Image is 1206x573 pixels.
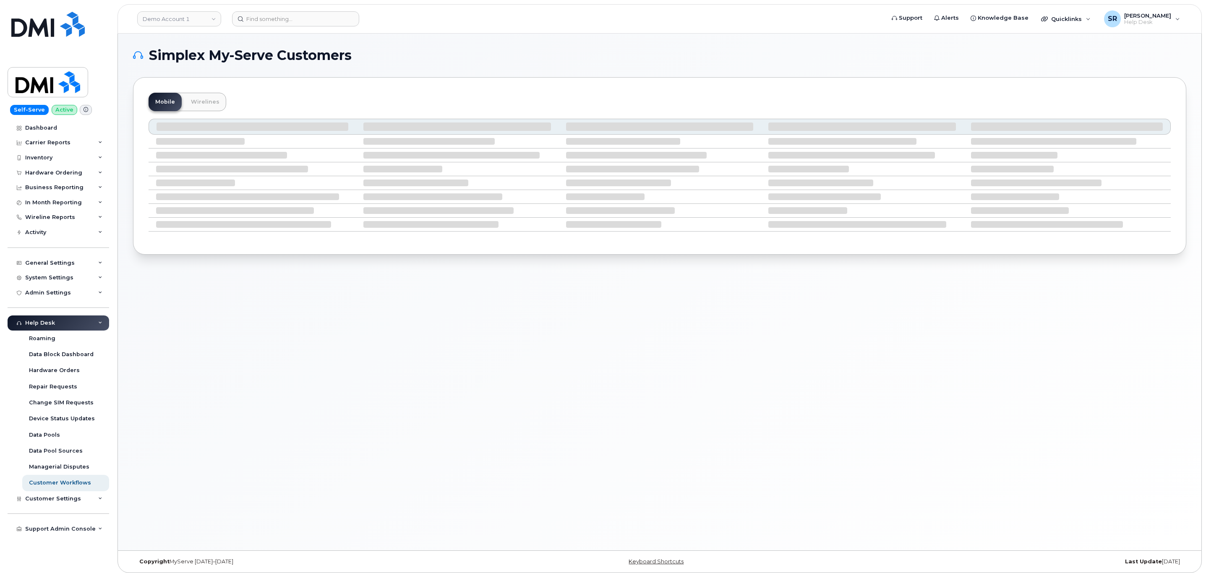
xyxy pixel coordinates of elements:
a: Keyboard Shortcuts [629,558,684,565]
a: Mobile [149,93,182,111]
strong: Copyright [139,558,170,565]
a: Wirelines [184,93,226,111]
div: [DATE] [835,558,1186,565]
div: MyServe [DATE]–[DATE] [133,558,484,565]
span: Simplex My-Serve Customers [149,49,352,62]
strong: Last Update [1125,558,1162,565]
